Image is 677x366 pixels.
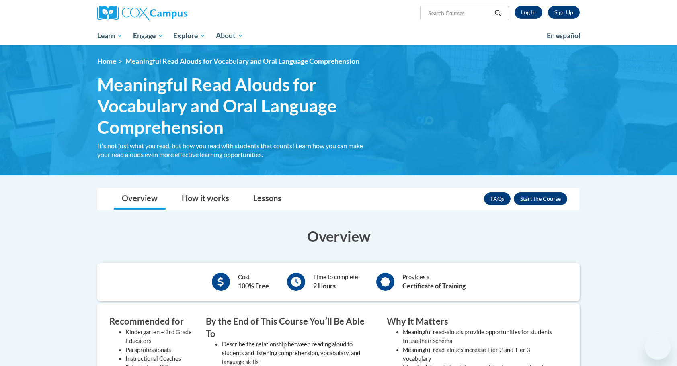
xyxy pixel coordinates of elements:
[97,31,123,41] span: Learn
[85,27,592,45] div: Main menu
[245,188,289,210] a: Lessons
[97,226,580,246] h3: Overview
[427,8,492,18] input: Search Courses
[313,282,336,290] b: 2 Hours
[97,57,116,65] a: Home
[403,328,556,346] li: Meaningful read-alouds provide opportunities for students to use their schema
[402,282,466,290] b: Certificate of Training
[484,192,511,205] a: FAQs
[125,354,194,363] li: Instructional Coaches
[125,57,359,65] span: Meaningful Read Alouds for Vocabulary and Oral Language Comprehension
[206,315,375,340] h3: By the End of This Course Youʹll Be Able To
[514,192,567,205] button: Enroll
[216,31,243,41] span: About
[387,315,556,328] h3: Why It Matters
[128,27,168,45] a: Engage
[97,6,250,20] a: Cox Campus
[238,282,269,290] b: 100% Free
[168,27,211,45] a: Explore
[125,346,194,354] li: Paraprofessionals
[125,328,194,346] li: Kindergarten – 3rd Grade Educators
[313,273,358,291] div: Time to complete
[114,188,166,210] a: Overview
[211,27,248,45] a: About
[403,346,556,363] li: Meaningful read-alouds increase Tier 2 and Tier 3 vocabulary
[109,315,194,328] h3: Recommended for
[542,27,586,44] a: En español
[547,31,581,40] span: En español
[492,8,504,18] button: Search
[133,31,163,41] span: Engage
[173,31,205,41] span: Explore
[548,6,580,19] a: Register
[97,74,375,137] span: Meaningful Read Alouds for Vocabulary and Oral Language Comprehension
[402,273,466,291] div: Provides a
[92,27,128,45] a: Learn
[515,6,542,19] a: Log In
[174,188,237,210] a: How it works
[645,334,671,360] iframe: Button to launch messaging window
[97,141,375,159] div: It's not just what you read, but how you read with students that counts! Learn how you can make y...
[97,6,187,20] img: Cox Campus
[238,273,269,291] div: Cost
